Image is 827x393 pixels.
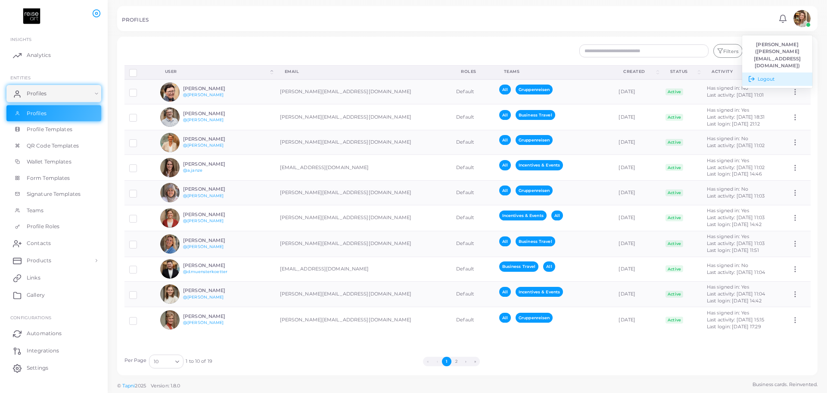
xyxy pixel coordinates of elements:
[183,244,224,249] a: @[PERSON_NAME]
[707,142,765,148] span: Last activity: [DATE] 11:02
[275,130,452,155] td: [PERSON_NAME][EMAIL_ADDRESS][DOMAIN_NAME]
[665,317,684,324] span: Active
[713,44,743,58] button: Filters
[707,186,748,192] span: Has signed in: No
[160,208,180,228] img: avatar
[6,85,101,102] a: Profiles
[516,110,555,120] span: Business Travel
[665,114,684,121] span: Active
[149,355,183,368] div: Search for option
[6,286,101,304] a: Gallery
[451,79,494,104] td: Default
[183,168,202,173] a: @a.janze
[124,357,147,364] label: Per Page
[285,69,442,75] div: Email
[183,212,246,217] h6: [PERSON_NAME]
[160,284,180,304] img: avatar
[707,208,749,214] span: Has signed in: Yes
[27,239,51,247] span: Contacts
[499,313,511,323] span: All
[451,205,494,231] td: Default
[516,185,553,195] span: Gruppenreisen
[160,183,180,202] img: avatar
[670,69,696,75] div: Status
[707,164,765,170] span: Last activity: [DATE] 11:02
[707,114,765,120] span: Last activity: [DATE] 18:31
[160,133,180,152] img: avatar
[6,218,101,235] a: Profile Roles
[499,185,511,195] span: All
[742,35,813,88] ul: avatar
[160,107,180,127] img: avatar
[275,307,452,333] td: [PERSON_NAME][EMAIL_ADDRESS][DOMAIN_NAME]
[712,69,777,75] div: activity
[6,202,101,219] a: Teams
[793,10,811,27] img: avatar
[275,257,452,281] td: [EMAIL_ADDRESS][DOMAIN_NAME]
[10,315,51,320] span: Configurations
[183,117,224,122] a: @[PERSON_NAME]
[499,85,511,94] span: All
[707,193,765,199] span: Last activity: [DATE] 11:03
[27,90,47,97] span: Profiles
[707,92,764,98] span: Last activity: [DATE] 11:01
[707,214,765,220] span: Last activity: [DATE] 11:03
[183,143,224,148] a: @[PERSON_NAME]
[499,211,547,220] span: Incentives & Events
[707,135,748,141] span: Has signed in: No
[6,47,101,64] a: Analytics
[183,86,246,91] h6: [PERSON_NAME]
[6,342,101,359] a: Integrations
[165,69,269,75] div: User
[707,269,765,275] span: Last activity: [DATE] 11:04
[6,121,101,138] a: Profile Templates
[6,186,101,202] a: Signature Templates
[665,214,684,221] span: Active
[6,170,101,186] a: Form Templates
[614,205,660,231] td: [DATE]
[614,79,660,104] td: [DATE]
[27,274,40,282] span: Links
[183,314,246,319] h6: [PERSON_NAME]
[6,252,101,269] a: Products
[27,110,47,117] span: Profiles
[451,130,494,155] td: Default
[275,79,452,104] td: [PERSON_NAME][EMAIL_ADDRESS][DOMAIN_NAME]
[160,259,180,279] img: avatar
[707,221,762,227] span: Last login: [DATE] 14:42
[551,211,563,220] span: All
[183,186,246,192] h6: [PERSON_NAME]
[151,383,180,389] span: Version: 1.8.0
[516,160,563,170] span: Incentives & Events
[707,298,762,304] span: Last login: [DATE] 14:42
[27,330,62,337] span: Automations
[665,240,684,247] span: Active
[516,236,555,246] span: Business Travel
[183,218,224,223] a: @[PERSON_NAME]
[27,223,59,230] span: Profile Roles
[8,8,56,24] a: logo
[183,136,246,142] h6: [PERSON_NAME]
[665,88,684,95] span: Active
[27,158,72,166] span: Wallet Templates
[451,180,494,205] td: Default
[160,82,180,102] img: avatar
[516,135,553,145] span: Gruppenreisen
[451,307,494,333] td: Default
[707,107,749,113] span: Has signed in: Yes
[159,357,172,366] input: Search for option
[275,231,452,257] td: [PERSON_NAME][EMAIL_ADDRESS][DOMAIN_NAME]
[665,265,684,272] span: Active
[614,104,660,130] td: [DATE]
[707,85,748,91] span: Has signed in: No
[451,281,494,307] td: Default
[451,357,461,366] button: Go to page 2
[27,190,81,198] span: Signature Templates
[707,291,765,297] span: Last activity: [DATE] 11:04
[707,262,748,268] span: Has signed in: No
[614,180,660,205] td: [DATE]
[451,155,494,181] td: Default
[183,193,224,198] a: @[PERSON_NAME]
[623,69,654,75] div: Created
[758,75,775,83] span: Logout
